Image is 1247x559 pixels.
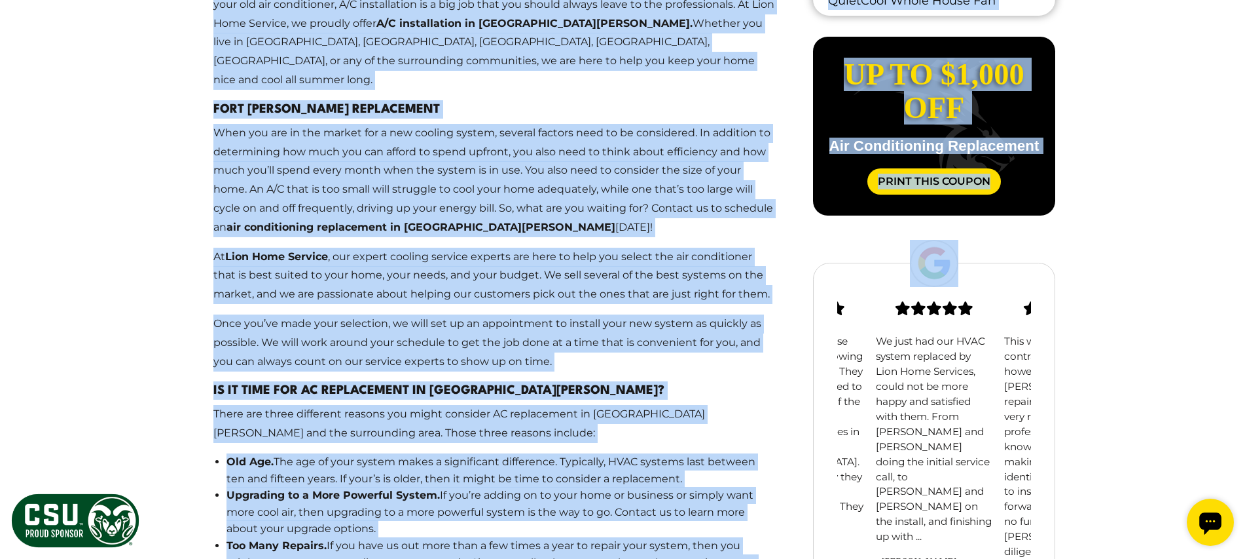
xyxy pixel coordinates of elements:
strong: air conditioning replacement in [GEOGRAPHIC_DATA][PERSON_NAME] [226,221,615,233]
li: If you’re adding on to your home or business or simply want more cool air, then upgrading to a mo... [226,487,776,537]
strong: Too Many Repairs. [226,539,327,552]
strong: Old Age. [226,455,274,468]
p: We just had our HVAC system replaced by Lion Home Services, could not be more happy and satisfied... [876,334,992,545]
img: CSU Sponsor Badge [10,492,141,549]
h3: Is It Time For AC Replacement In [GEOGRAPHIC_DATA][PERSON_NAME]? [213,381,776,400]
strong: Upgrading to a More Powerful System. [226,489,440,501]
strong: A/C installation in [GEOGRAPHIC_DATA][PERSON_NAME]. [376,17,693,29]
p: At , our expert cooling service experts are here to help you select the air conditioner that is b... [213,248,776,304]
a: Print This Coupon [867,168,1001,195]
p: When you are in the market for a new cooling system, several factors need to be considered. In ad... [213,124,776,237]
p: Air Conditioning Replacement [823,139,1044,153]
img: Google Logo [910,240,958,287]
p: Once you’ve made your selection, we will set up an appointment to install your new system as quic... [213,315,776,371]
span: Up to $1,000 off [844,58,1024,125]
div: Open chat widget [5,5,52,52]
h3: Fort [PERSON_NAME] Replacement [213,100,776,119]
p: There are three different reasons you might consider AC replacement in [GEOGRAPHIC_DATA][PERSON_N... [213,405,776,443]
strong: Lion Home Service [225,250,328,263]
li: The age of your system makes a significant difference. Typically, HVAC systems last between ten a... [226,453,776,487]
